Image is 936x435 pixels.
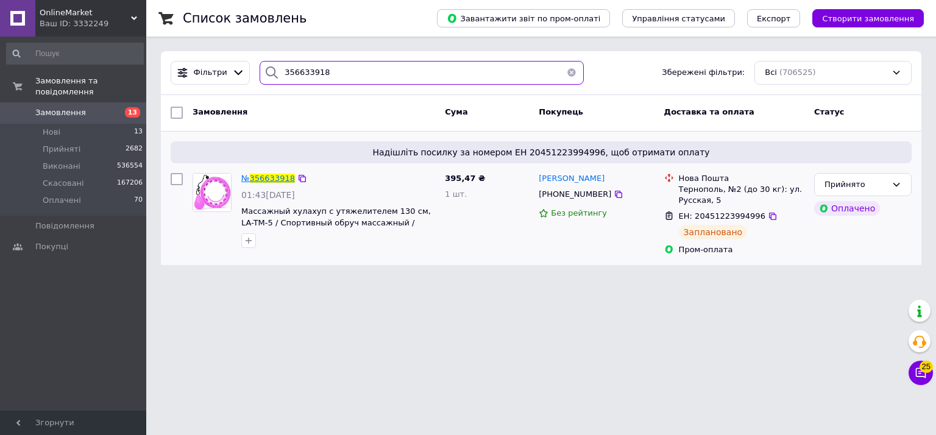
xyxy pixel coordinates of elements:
[757,14,791,23] span: Експорт
[445,107,467,116] span: Cума
[241,207,431,238] a: Массажный хулахуп с утяжелителем 130 см, LA-TM-5 / Спортивный обруч массажный / Обруч для похудения
[632,14,725,23] span: Управління статусами
[622,9,735,27] button: Управління статусами
[193,107,247,116] span: Замовлення
[679,184,804,206] div: Тернополь, №2 (до 30 кг): ул. Русская, 5
[814,201,880,216] div: Оплачено
[241,174,250,183] span: №
[43,144,80,155] span: Прийняті
[134,195,143,206] span: 70
[812,9,924,27] button: Створити замовлення
[662,67,745,79] span: Збережені фільтри:
[679,225,748,239] div: Заплановано
[437,9,610,27] button: Завантажити звіт по пром-оплаті
[35,221,94,232] span: Повідомлення
[175,146,907,158] span: Надішліть посилку за номером ЕН 20451223994996, щоб отримати оплату
[822,14,914,23] span: Створити замовлення
[779,68,816,77] span: (706525)
[43,127,60,138] span: Нові
[445,189,467,199] span: 1 шт.
[539,107,583,116] span: Покупець
[134,127,143,138] span: 13
[260,61,584,85] input: Пошук за номером замовлення, ПІБ покупця, номером телефону, Email, номером накладної
[551,208,607,217] span: Без рейтингу
[194,67,227,79] span: Фільтри
[664,107,754,116] span: Доставка та оплата
[539,189,611,199] span: [PHONE_NUMBER]
[909,361,933,385] button: Чат з покупцем25
[117,178,143,189] span: 167206
[241,190,295,200] span: 01:43[DATE]
[679,173,804,184] div: Нова Пошта
[814,107,845,116] span: Статус
[35,107,86,118] span: Замовлення
[126,144,143,155] span: 2682
[183,11,307,26] h1: Список замовлень
[43,178,84,189] span: Скасовані
[241,174,295,183] a: №356633918
[920,361,933,373] span: 25
[40,18,146,29] div: Ваш ID: 3332249
[539,174,604,183] span: [PERSON_NAME]
[447,13,600,24] span: Завантажити звіт по пром-оплаті
[679,244,804,255] div: Пром-оплата
[125,107,140,118] span: 13
[824,179,887,191] div: Прийнято
[117,161,143,172] span: 536554
[193,173,232,212] a: Фото товару
[193,174,231,211] img: Фото товару
[40,7,131,18] span: OnlineMarket
[43,161,80,172] span: Виконані
[43,195,81,206] span: Оплачені
[679,211,765,221] span: ЕН: 20451223994996
[765,67,777,79] span: Всі
[747,9,801,27] button: Експорт
[445,174,485,183] span: 395,47 ₴
[35,241,68,252] span: Покупці
[250,174,295,183] span: 356633918
[35,76,146,97] span: Замовлення та повідомлення
[800,13,924,23] a: Створити замовлення
[6,43,144,65] input: Пошук
[559,61,584,85] button: Очистить
[539,173,604,185] a: [PERSON_NAME]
